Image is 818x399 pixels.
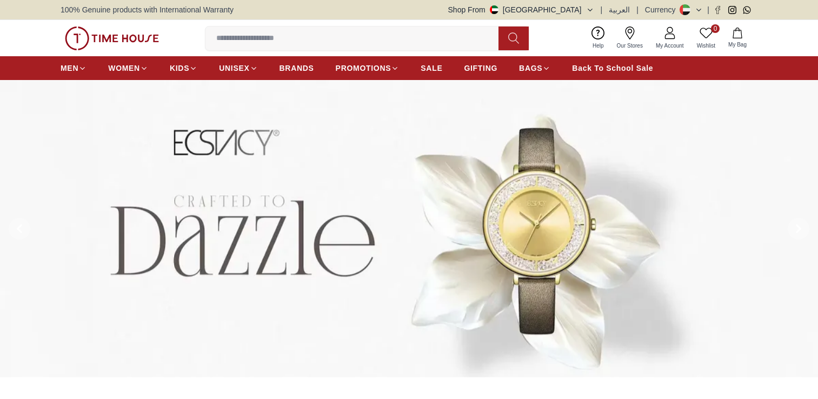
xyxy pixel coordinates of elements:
a: WOMEN [108,58,148,78]
a: PROMOTIONS [336,58,400,78]
a: KIDS [170,58,197,78]
span: 100% Genuine products with International Warranty [61,4,234,15]
span: Wishlist [693,42,720,50]
a: Instagram [728,6,736,14]
div: Currency [645,4,680,15]
a: MEN [61,58,87,78]
a: 0Wishlist [690,24,722,52]
span: My Bag [724,41,751,49]
span: BAGS [519,63,542,74]
a: BRANDS [280,58,314,78]
img: ... [65,26,159,50]
img: United Arab Emirates [490,5,498,14]
span: GIFTING [464,63,497,74]
span: Our Stores [613,42,647,50]
a: BAGS [519,58,550,78]
span: Back To School Sale [572,63,653,74]
a: Our Stores [610,24,649,52]
span: | [707,4,709,15]
a: Back To School Sale [572,58,653,78]
a: UNISEX [219,58,257,78]
button: العربية [609,4,630,15]
button: My Bag [722,25,753,51]
a: Whatsapp [743,6,751,14]
span: BRANDS [280,63,314,74]
a: Facebook [714,6,722,14]
a: GIFTING [464,58,497,78]
button: Shop From[GEOGRAPHIC_DATA] [448,4,594,15]
span: KIDS [170,63,189,74]
span: My Account [651,42,688,50]
span: UNISEX [219,63,249,74]
a: Help [586,24,610,52]
span: Help [588,42,608,50]
span: 0 [711,24,720,33]
a: SALE [421,58,442,78]
span: PROMOTIONS [336,63,391,74]
span: MEN [61,63,78,74]
span: | [636,4,639,15]
span: | [601,4,603,15]
span: WOMEN [108,63,140,74]
span: SALE [421,63,442,74]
